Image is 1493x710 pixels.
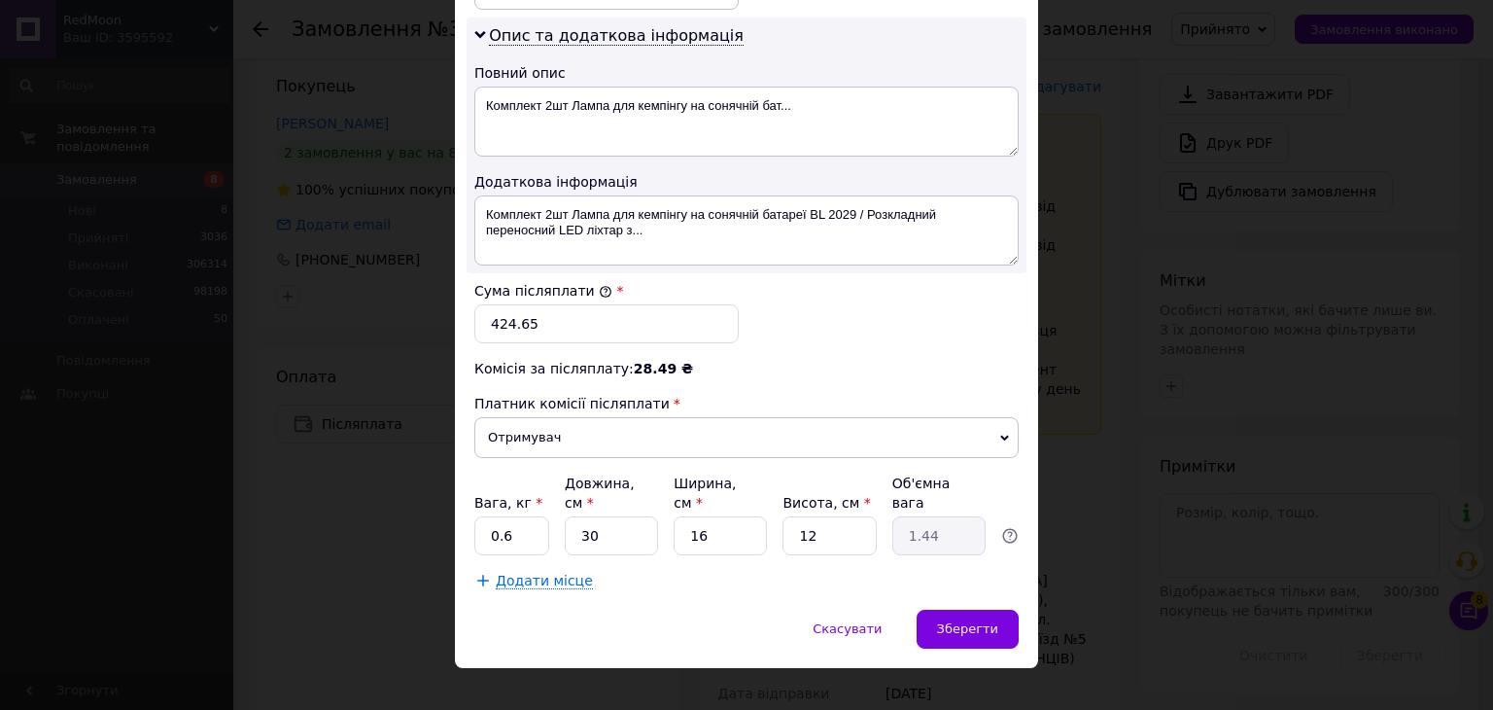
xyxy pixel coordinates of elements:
label: Вага, кг [474,495,542,511]
label: Ширина, см [674,476,736,511]
span: Платник комісії післяплати [474,396,670,411]
div: Додаткова інформація [474,172,1019,192]
span: 28.49 ₴ [634,361,693,376]
span: Опис та додаткова інформація [489,26,744,46]
label: Сума післяплати [474,283,612,299]
div: Комісія за післяплату: [474,359,1019,378]
span: Отримувач [474,417,1019,458]
textarea: Комплект 2шт Лампа для кемпінгу на сонячній бат... [474,87,1019,157]
textarea: Комплект 2шт Лампа для кемпінгу на сонячній батареї BL 2029 / Розкладний переносний LED ліхтар з... [474,195,1019,266]
div: Об'ємна вага [892,474,986,513]
span: Скасувати [813,621,882,636]
span: Зберегти [937,621,998,636]
span: Додати місце [496,573,593,589]
label: Довжина, см [565,476,635,511]
label: Висота, см [782,495,870,511]
div: Повний опис [474,63,1019,83]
